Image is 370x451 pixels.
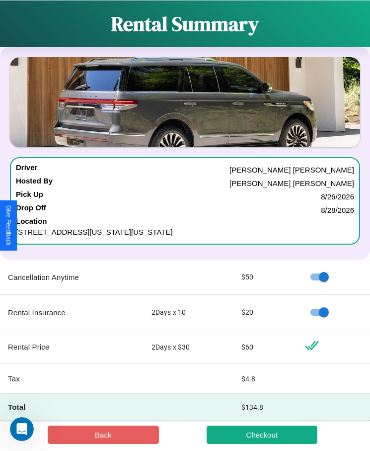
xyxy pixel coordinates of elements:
iframe: Intercom live chat [10,417,34,441]
td: $ 134.8 [233,394,296,421]
h1: Rental Summary [111,10,259,37]
p: Rental Price [8,340,136,354]
td: 2 Days x 10 [144,295,233,330]
button: Back [48,426,159,444]
p: [STREET_ADDRESS][US_STATE][US_STATE] [16,225,354,239]
div: Give Feedback [5,205,12,246]
h4: Total [8,402,136,412]
h4: Driver [16,163,37,177]
p: [PERSON_NAME] [PERSON_NAME] [229,177,354,190]
h4: Hosted By [16,177,53,190]
h4: Location [16,217,354,225]
p: [PERSON_NAME] [PERSON_NAME] [229,163,354,177]
p: Cancellation Anytime [8,271,136,284]
td: $ 60 [233,330,296,364]
button: Checkout [207,426,318,444]
p: 8 / 28 / 2026 [321,203,354,217]
td: $ 4.8 [233,364,296,394]
p: Tax [8,372,136,385]
td: $ 20 [233,295,296,330]
td: $ 50 [233,260,296,295]
td: 2 Days x $ 30 [144,330,233,364]
h4: Drop Off [16,203,46,217]
p: Rental Insurance [8,306,136,319]
p: 8 / 26 / 2026 [321,190,354,203]
h4: Pick Up [16,190,43,203]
